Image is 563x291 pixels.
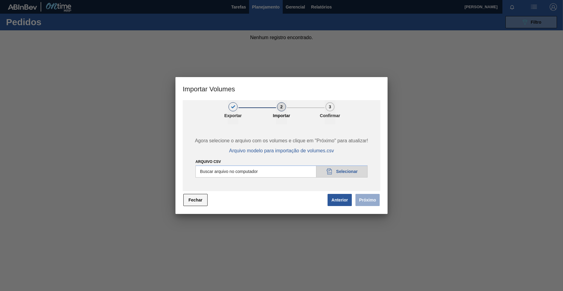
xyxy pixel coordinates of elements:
[218,113,248,118] p: Exportar
[175,77,388,100] h3: Importar Volumes
[190,138,373,144] span: Agora selecione o arquivo com os volumes e clique em "Próximo" para atualizar!
[266,113,297,118] p: Importar
[277,102,286,111] div: 2
[229,148,334,154] span: Arquivo modelo para importação de volumes.csv
[183,194,208,206] button: Fechar
[325,100,335,124] button: 3Confirmar
[325,102,335,111] div: 3
[315,113,345,118] p: Confirmar
[228,102,238,111] div: 1
[328,194,352,206] button: Anterior
[195,160,221,164] label: Arquivo csv
[228,100,238,124] button: 1Exportar
[276,100,287,124] button: 2Importar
